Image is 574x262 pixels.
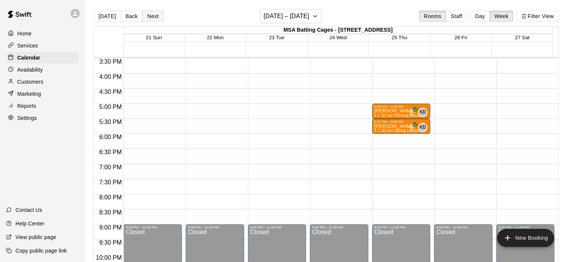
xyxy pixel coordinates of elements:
[97,89,124,95] span: 4:30 PM
[329,35,347,40] button: 24 Wed
[263,11,309,21] h6: [DATE] – [DATE]
[97,74,124,80] span: 4:00 PM
[516,11,559,22] button: Filter View
[6,100,79,112] a: Reports
[497,229,554,247] button: add
[6,52,79,63] a: Calendar
[188,225,242,229] div: 9:00 PM – 11:59 PM
[97,164,124,170] span: 7:00 PM
[421,123,427,132] span: Kyle Dreger
[6,40,79,51] a: Services
[418,108,427,117] div: Kyle Dreger
[17,102,36,110] p: Reports
[489,11,513,22] button: Week
[17,30,32,37] p: Home
[374,225,428,229] div: 9:00 PM – 11:59 PM
[436,225,490,229] div: 9:00 PM – 11:59 PM
[94,254,123,261] span: 10:00 PM
[374,105,428,109] div: 5:00 PM – 5:30 PM
[374,113,423,118] span: 1:1 30 min Pitching Lesson
[374,120,428,124] div: 5:30 PM – 6:00 PM
[15,233,56,241] p: View public page
[97,224,124,231] span: 9:00 PM
[408,109,415,117] span: All customers have paid
[269,35,285,40] button: 23 Tue
[15,247,67,254] p: Copy public page link
[97,209,124,216] span: 8:30 PM
[123,27,553,34] div: MSA Batting Cages - [STREET_ADDRESS]
[97,149,124,155] span: 6:30 PM
[454,35,467,40] button: 26 Fri
[17,78,43,86] p: Customers
[374,129,420,133] span: 1:1 30 min Hitting Lesson
[420,124,426,131] span: KD
[97,104,124,110] span: 5:00 PM
[6,112,79,124] a: Settings
[97,119,124,125] span: 5:30 PM
[470,11,490,22] button: Day
[392,35,407,40] button: 25 Thu
[372,104,431,119] div: 5:00 PM – 5:30 PM: Lincoln Fjeldstad
[515,35,529,40] button: 27 Sat
[6,76,79,87] a: Customers
[419,11,446,22] button: Rooms
[15,220,44,227] p: Help Center
[94,11,121,22] button: [DATE]
[120,11,143,22] button: Back
[15,206,42,214] p: Contact Us
[312,225,366,229] div: 9:00 PM – 11:59 PM
[97,239,124,246] span: 9:30 PM
[146,35,162,40] button: 21 Sun
[250,225,304,229] div: 9:00 PM – 11:59 PM
[17,66,43,74] p: Availability
[97,179,124,185] span: 7:30 PM
[17,114,37,122] p: Settings
[6,28,79,39] a: Home
[17,90,41,98] p: Marketing
[408,124,415,132] span: All customers have paid
[142,11,163,22] button: Next
[97,58,124,65] span: 3:30 PM
[260,9,322,23] button: [DATE] – [DATE]
[446,11,467,22] button: Staff
[421,108,427,117] span: Kyle Dreger
[372,119,431,134] div: 5:30 PM – 6:00 PM: Greg Standley
[207,35,223,40] button: 22 Mon
[418,123,427,132] div: Kyle Dreger
[6,88,79,100] a: Marketing
[17,54,40,61] p: Calendar
[17,42,38,49] p: Services
[6,64,79,75] a: Availability
[126,225,180,229] div: 9:00 PM – 11:59 PM
[97,194,124,201] span: 8:00 PM
[420,109,426,116] span: KD
[97,134,124,140] span: 6:00 PM
[499,225,552,229] div: 9:00 PM – 11:59 PM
